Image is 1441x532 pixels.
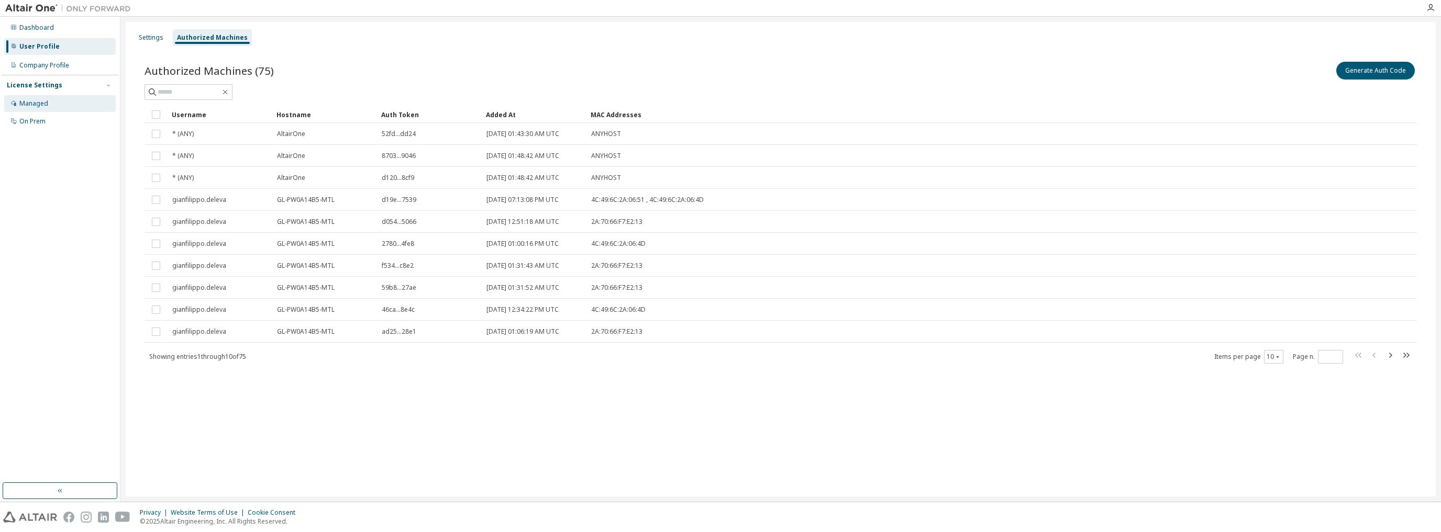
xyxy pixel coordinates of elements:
[277,327,335,336] span: GL-PW0A14B5-MTL
[98,512,109,523] img: linkedin.svg
[486,218,559,226] span: [DATE] 12:51:18 AM UTC
[172,284,226,292] span: gianfilippo.deleva
[486,106,582,123] div: Added At
[277,305,335,314] span: GL-PW0A14B5-MTL
[5,3,136,14] img: Altair One
[172,130,194,138] span: * (ANY)
[19,61,69,70] div: Company Profile
[172,196,226,204] span: gianfilippo.deleva
[382,284,416,292] span: 59b8...27ae
[248,508,302,517] div: Cookie Consent
[277,262,335,270] span: GL-PW0A14B5-MTL
[81,512,92,523] img: instagram.svg
[591,284,642,292] span: 2A:70:66:F7:E2:13
[140,517,302,526] p: © 2025 Altair Engineering, Inc. All Rights Reserved.
[382,152,416,160] span: 8703...9046
[7,81,62,89] div: License Settings
[172,262,226,270] span: gianfilippo.deleva
[277,152,305,160] span: AltairOne
[172,305,226,314] span: gianfilippo.deleva
[382,130,416,138] span: 52fd...dd24
[381,106,478,123] div: Auth Token
[486,284,559,292] span: [DATE] 01:31:52 AM UTC
[591,240,646,248] span: 4C:49:6C:2A:06:4D
[3,512,57,523] img: altair_logo.svg
[19,42,60,51] div: User Profile
[19,117,46,126] div: On Prem
[277,240,335,248] span: GL-PW0A14B5-MTL
[1267,353,1281,361] button: 10
[19,24,54,32] div: Dashboard
[486,174,559,182] span: [DATE] 01:48:42 AM UTC
[276,106,373,123] div: Hostname
[591,218,642,226] span: 2A:70:66:F7:E2:13
[591,174,621,182] span: ANYHOST
[382,262,414,270] span: f534...c8e2
[382,305,415,314] span: 46ca...8e4c
[486,240,559,248] span: [DATE] 01:00:16 PM UTC
[486,327,559,336] span: [DATE] 01:06:19 AM UTC
[172,327,226,336] span: gianfilippo.deleva
[172,218,226,226] span: gianfilippo.deleva
[382,327,416,336] span: ad25...28e1
[382,196,416,204] span: d19e...7539
[172,240,226,248] span: gianfilippo.deleva
[1214,350,1283,364] span: Items per page
[591,106,1307,123] div: MAC Addresses
[382,174,414,182] span: d120...8cf9
[277,196,335,204] span: GL-PW0A14B5-MTL
[382,240,414,248] span: 2780...4fe8
[63,512,74,523] img: facebook.svg
[172,152,194,160] span: * (ANY)
[171,508,248,517] div: Website Terms of Use
[591,130,621,138] span: ANYHOST
[145,63,274,78] span: Authorized Machines (75)
[277,174,305,182] span: AltairOne
[1293,350,1343,364] span: Page n.
[382,218,416,226] span: d054...5066
[591,262,642,270] span: 2A:70:66:F7:E2:13
[486,152,559,160] span: [DATE] 01:48:42 AM UTC
[139,33,163,42] div: Settings
[277,284,335,292] span: GL-PW0A14B5-MTL
[277,218,335,226] span: GL-PW0A14B5-MTL
[591,152,621,160] span: ANYHOST
[591,196,704,204] span: 4C:49:6C:2A:06:51 , 4C:49:6C:2A:06:4D
[591,327,642,336] span: 2A:70:66:F7:E2:13
[1336,62,1415,80] button: Generate Auth Code
[486,262,559,270] span: [DATE] 01:31:43 AM UTC
[486,196,559,204] span: [DATE] 07:13:08 PM UTC
[140,508,171,517] div: Privacy
[486,130,559,138] span: [DATE] 01:43:30 AM UTC
[172,174,194,182] span: * (ANY)
[115,512,130,523] img: youtube.svg
[172,106,268,123] div: Username
[486,305,559,314] span: [DATE] 12:34:22 PM UTC
[149,352,246,361] span: Showing entries 1 through 10 of 75
[277,130,305,138] span: AltairOne
[591,305,646,314] span: 4C:49:6C:2A:06:4D
[19,99,48,108] div: Managed
[177,33,248,42] div: Authorized Machines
